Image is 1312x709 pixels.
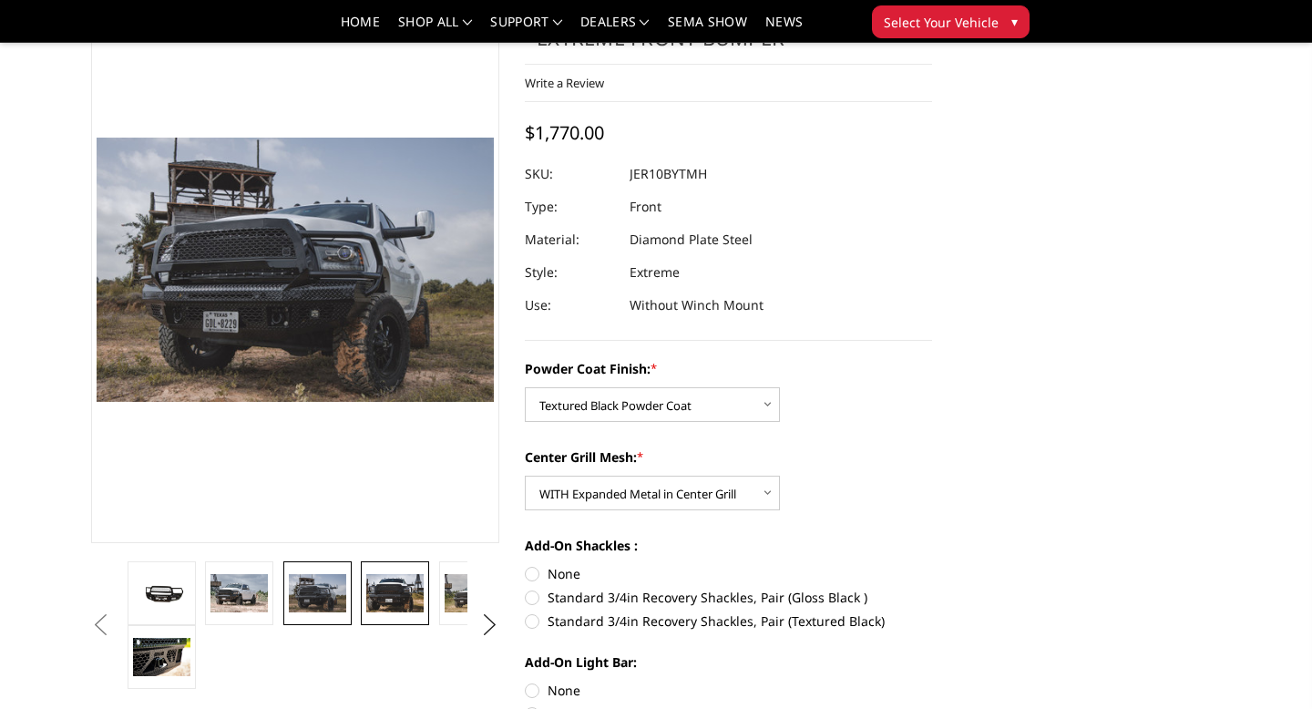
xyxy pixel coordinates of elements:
[525,447,933,467] label: Center Grill Mesh:
[445,574,502,612] img: 2010-2018 Ram 2500-3500 - FT Series - Extreme Front Bumper
[341,15,380,42] a: Home
[884,13,999,32] span: Select Your Vehicle
[398,15,472,42] a: shop all
[133,638,190,676] img: 2010-2018 Ram 2500-3500 - FT Series - Extreme Front Bumper
[872,5,1030,38] button: Select Your Vehicle
[525,120,604,145] span: $1,770.00
[525,564,933,583] label: None
[525,611,933,631] label: Standard 3/4in Recovery Shackles, Pair (Textured Black)
[630,190,661,223] dd: Front
[525,190,616,223] dt: Type:
[765,15,803,42] a: News
[525,256,616,289] dt: Style:
[525,588,933,607] label: Standard 3/4in Recovery Shackles, Pair (Gloss Black )
[525,289,616,322] dt: Use:
[87,611,114,639] button: Previous
[630,223,753,256] dd: Diamond Plate Steel
[525,652,933,672] label: Add-On Light Bar:
[476,611,503,639] button: Next
[525,536,933,555] label: Add-On Shackles :
[525,359,933,378] label: Powder Coat Finish:
[630,256,680,289] dd: Extreme
[1011,12,1018,31] span: ▾
[133,581,190,606] img: 2010-2018 Ram 2500-3500 - FT Series - Extreme Front Bumper
[630,158,707,190] dd: JER10BYTMH
[366,574,424,612] img: 2010-2018 Ram 2500-3500 - FT Series - Extreme Front Bumper
[490,15,562,42] a: Support
[525,158,616,190] dt: SKU:
[630,289,764,322] dd: Without Winch Mount
[210,574,268,612] img: 2010-2018 Ram 2500-3500 - FT Series - Extreme Front Bumper
[289,574,346,612] img: 2010-2018 Ram 2500-3500 - FT Series - Extreme Front Bumper
[525,75,604,91] a: Write a Review
[580,15,650,42] a: Dealers
[525,681,933,700] label: None
[525,223,616,256] dt: Material:
[668,15,747,42] a: SEMA Show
